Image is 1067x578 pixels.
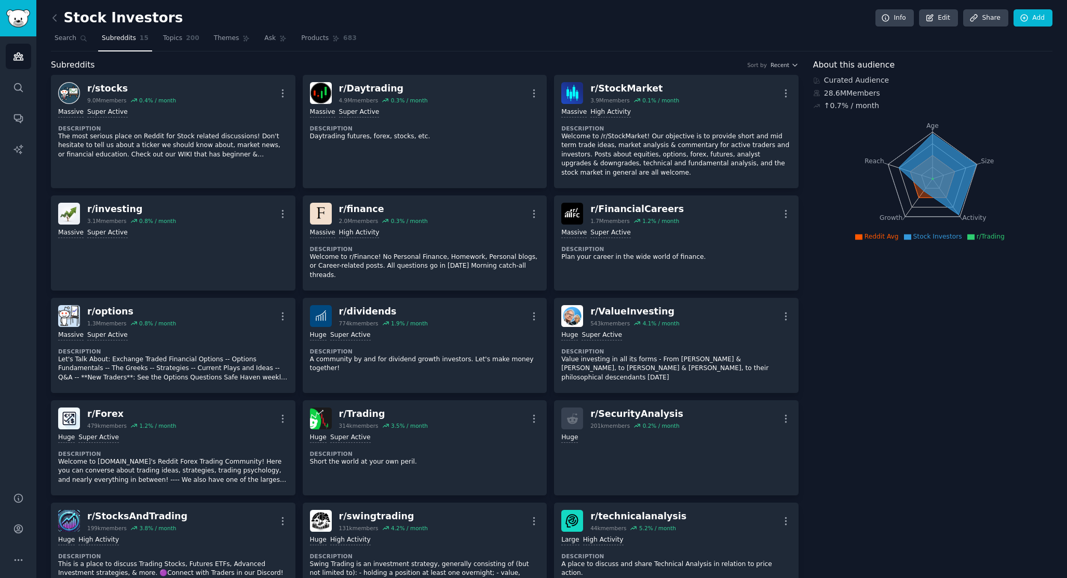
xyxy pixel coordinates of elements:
img: options [58,305,80,327]
img: finance [310,203,332,225]
p: A community by and for dividend growth investors. Let's make money together! [310,355,540,373]
div: r/ StockMarket [590,82,679,95]
div: Super Active [87,228,128,238]
div: 0.8 % / month [139,320,176,327]
a: Tradingr/Trading314kmembers3.5% / monthHugeSuper ActiveDescriptionShort the world at your own peril. [303,400,547,495]
a: Info [875,9,914,27]
div: 2.0M members [339,217,379,225]
p: Daytrading futures, forex, stocks, etc. [310,132,540,141]
a: Daytradingr/Daytrading4.9Mmembers0.3% / monthMassiveSuper ActiveDescriptionDaytrading futures, fo... [303,75,547,188]
div: 774k members [339,320,379,327]
div: Massive [58,331,84,340]
img: swingtrading [310,510,332,532]
div: 0.4 % / month [139,97,176,104]
div: r/ Daytrading [339,82,428,95]
tspan: Reach [865,157,884,164]
div: r/ SecurityAnalysis [590,408,683,421]
div: 0.3 % / month [391,97,428,104]
div: 0.8 % / month [139,217,176,225]
img: dividends [310,305,332,327]
span: About this audience [813,59,895,72]
div: r/ stocks [87,82,176,95]
a: Search [51,30,91,51]
span: 15 [140,34,148,43]
a: Share [963,9,1008,27]
div: Huge [561,331,578,340]
div: Massive [310,108,335,117]
span: Stock Investors [913,233,962,240]
div: 4.9M members [339,97,379,104]
div: Curated Audience [813,75,1052,86]
div: Massive [561,228,587,238]
div: r/ ValueInvesting [590,305,679,318]
p: A place to discuss and share Technical Analysis in relation to price action. [561,560,791,578]
div: Huge [58,433,75,443]
a: Ask [261,30,290,51]
dt: Description [561,348,791,355]
div: Super Active [87,331,128,340]
div: 4.2 % / month [391,524,428,532]
div: 0.3 % / month [391,217,428,225]
div: 9.0M members [87,97,127,104]
a: optionsr/options1.3Mmembers0.8% / monthMassiveSuper ActiveDescriptionLet's Talk About: Exchange T... [51,298,295,393]
dt: Description [561,245,791,253]
div: 201k members [590,422,630,429]
div: r/ dividends [339,305,428,318]
div: High Activity [78,535,119,545]
div: 4.1 % / month [643,320,680,327]
div: r/ investing [87,203,176,216]
a: Add [1014,9,1052,27]
div: Massive [561,108,587,117]
img: ValueInvesting [561,305,583,327]
dt: Description [561,553,791,560]
div: r/ technicalanalysis [590,510,686,523]
a: stocksr/stocks9.0Mmembers0.4% / monthMassiveSuper ActiveDescriptionThe most serious place on Redd... [51,75,295,188]
div: High Activity [583,535,624,545]
p: Welcome to [DOMAIN_NAME]'s Reddit Forex Trading Community! Here you can converse about trading id... [58,457,288,485]
img: Daytrading [310,82,332,104]
a: Topics200 [159,30,203,51]
p: Short the world at your own peril. [310,457,540,467]
div: r/ Forex [87,408,176,421]
dt: Description [310,450,540,457]
div: Huge [310,331,327,340]
a: Subreddits15 [98,30,152,51]
p: Value investing in all its forms - From [PERSON_NAME] & [PERSON_NAME], to [PERSON_NAME] & [PERSON... [561,355,791,383]
tspan: Activity [962,214,986,221]
div: 1.9 % / month [391,320,428,327]
a: dividendsr/dividends774kmembers1.9% / monthHugeSuper ActiveDescriptionA community by and for divi... [303,298,547,393]
div: 1.3M members [87,320,127,327]
div: Super Active [330,433,371,443]
div: Super Active [590,228,631,238]
img: FinancialCareers [561,203,583,225]
div: Massive [310,228,335,238]
div: High Activity [330,535,371,545]
div: 543k members [590,320,630,327]
div: Super Active [339,108,380,117]
div: 3.8 % / month [139,524,176,532]
div: Super Active [78,433,119,443]
span: Topics [163,34,182,43]
div: Super Active [87,108,128,117]
dt: Description [561,125,791,132]
img: technicalanalysis [561,510,583,532]
div: 131k members [339,524,379,532]
a: StockMarketr/StockMarket3.9Mmembers0.1% / monthMassiveHigh ActivityDescriptionWelcome to /r/Stock... [554,75,799,188]
span: Search [55,34,76,43]
div: r/ StocksAndTrading [87,510,187,523]
div: 1.2 % / month [642,217,679,225]
div: Huge [561,433,578,443]
div: 5.2 % / month [639,524,676,532]
img: StockMarket [561,82,583,104]
dt: Description [310,245,540,253]
div: High Activity [339,228,380,238]
p: This is a place to discuss Trading Stocks, Futures ETFs, Advanced Investment strategies, & more. ... [58,560,288,578]
div: Large [561,535,579,545]
tspan: Size [981,157,994,164]
a: Themes [210,30,254,51]
a: r/SecurityAnalysis201kmembers0.2% / monthHuge [554,400,799,495]
div: 0.2 % / month [643,422,680,429]
div: Huge [310,433,327,443]
div: 0.1 % / month [642,97,679,104]
div: r/ options [87,305,176,318]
